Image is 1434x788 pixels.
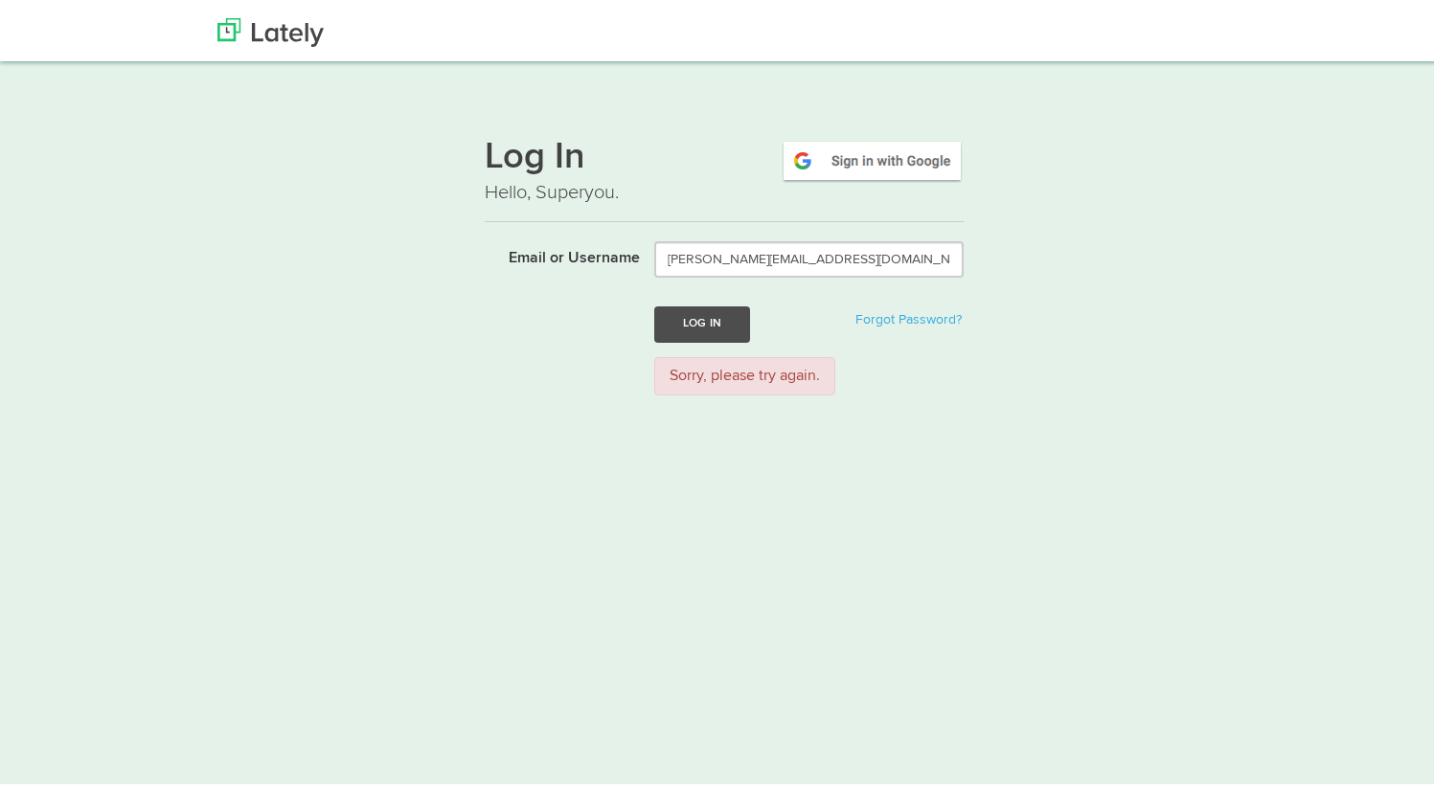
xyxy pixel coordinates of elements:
[485,175,964,203] p: Hello, Superyou.
[485,135,964,175] h1: Log In
[217,14,324,43] img: Lately
[654,303,750,338] button: Log In
[654,353,835,393] div: Sorry, please try again.
[470,237,640,266] label: Email or Username
[781,135,964,179] img: google-signin.png
[855,309,962,323] a: Forgot Password?
[654,237,964,274] input: Email or Username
